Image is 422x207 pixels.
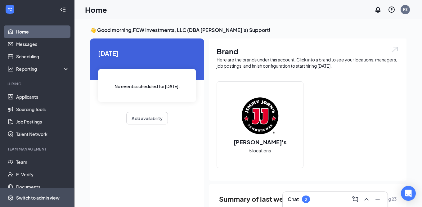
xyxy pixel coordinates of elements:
img: open.6027fd2a22e1237b5b06.svg [391,46,399,53]
button: ChevronUp [361,194,371,204]
a: E-Verify [16,168,69,181]
svg: Minimize [374,196,381,203]
h1: Brand [217,46,399,56]
button: Add availability [126,112,168,124]
div: Team Management [7,146,68,152]
a: Applicants [16,91,69,103]
div: Switch to admin view [16,195,60,201]
a: Team [16,156,69,168]
h3: Chat [288,196,299,203]
svg: Analysis [7,66,14,72]
span: 5 locations [249,147,271,154]
span: No events scheduled for [DATE] . [114,83,180,90]
a: Sourcing Tools [16,103,69,115]
span: [DATE] [98,48,196,58]
div: Hiring [7,81,68,87]
a: Talent Network [16,128,69,140]
div: Open Intercom Messenger [401,186,416,201]
svg: ComposeMessage [352,196,359,203]
svg: WorkstreamLogo [7,6,13,12]
h2: [PERSON_NAME]'s [227,138,293,146]
h3: 👋 Good morning, FCW Investments, LLC (DBA [PERSON_NAME]'s) Support ! [90,27,406,34]
a: Home [16,25,69,38]
h1: Home [85,4,107,15]
a: Job Postings [16,115,69,128]
svg: ChevronUp [363,196,370,203]
div: Here are the brands under this account. Click into a brand to see your locations, managers, job p... [217,56,399,69]
svg: Collapse [60,7,66,13]
img: Jimmy John's [240,96,280,136]
a: Documents [16,181,69,193]
div: FS [403,7,408,12]
div: Reporting [16,66,70,72]
svg: Notifications [374,6,382,13]
svg: Settings [7,195,14,201]
button: ComposeMessage [350,194,360,204]
div: 2 [305,197,307,202]
a: Messages [16,38,69,50]
button: Minimize [373,194,383,204]
span: Summary of last week [219,194,291,205]
a: Scheduling [16,50,69,63]
svg: QuestionInfo [388,6,395,13]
